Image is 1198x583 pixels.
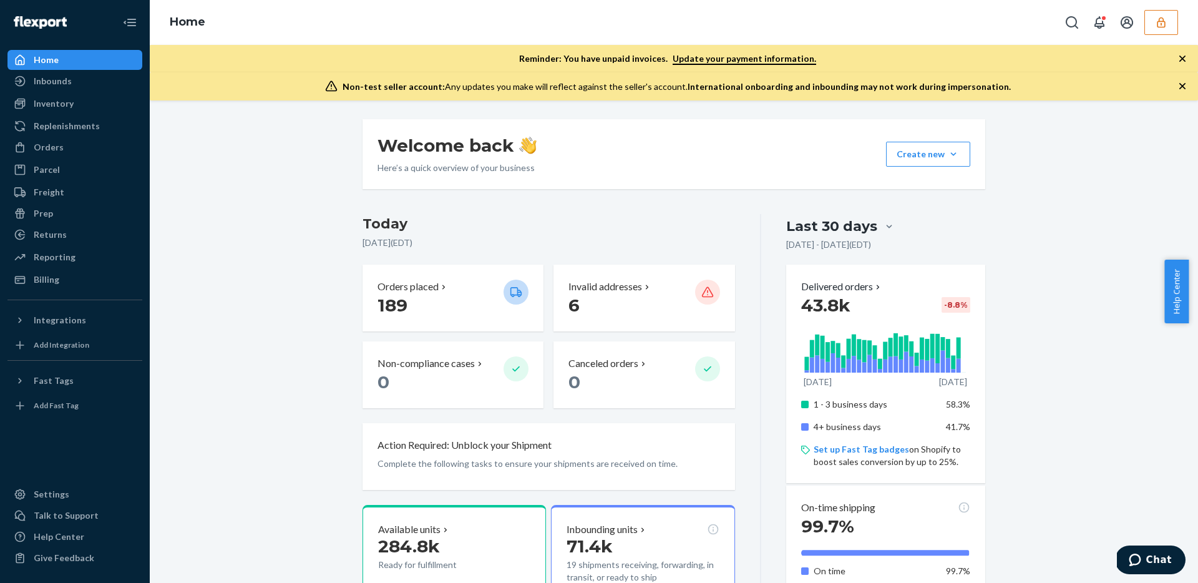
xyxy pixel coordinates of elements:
div: Any updates you make will reflect against the seller's account. [343,81,1011,93]
div: Inventory [34,97,74,110]
a: Inbounds [7,71,142,91]
span: 99.7% [801,516,854,537]
a: Settings [7,484,142,504]
a: Home [7,50,142,70]
button: Open account menu [1114,10,1139,35]
p: Invalid addresses [568,280,642,294]
div: Last 30 days [786,217,877,236]
a: Freight [7,182,142,202]
div: Reporting [34,251,75,263]
span: 58.3% [946,399,970,409]
div: Prep [34,207,53,220]
button: Fast Tags [7,371,142,391]
span: 189 [377,295,407,316]
div: Freight [34,186,64,198]
div: Inbounds [34,75,72,87]
button: Integrations [7,310,142,330]
a: Add Integration [7,335,142,355]
p: Available units [378,522,441,537]
div: Help Center [34,531,84,543]
p: [DATE] [804,376,832,388]
button: Orders placed 189 [363,265,543,331]
a: Prep [7,203,142,223]
p: Inbounding units [567,522,638,537]
a: Returns [7,225,142,245]
p: Orders placed [377,280,439,294]
span: 71.4k [567,536,613,557]
button: Give Feedback [7,548,142,568]
p: Canceled orders [568,356,638,371]
div: Home [34,54,59,66]
span: 0 [377,371,389,393]
p: Complete the following tasks to ensure your shipments are received on time. [377,458,720,470]
p: On-time shipping [801,501,875,515]
div: Talk to Support [34,509,99,522]
a: Add Fast Tag [7,396,142,416]
div: Add Integration [34,340,89,350]
a: Replenishments [7,116,142,136]
div: Give Feedback [34,552,94,564]
h3: Today [363,214,735,234]
span: 284.8k [378,536,440,557]
span: 41.7% [946,421,970,432]
a: Home [170,15,205,29]
img: hand-wave emoji [519,137,537,154]
button: Open notifications [1087,10,1112,35]
span: 0 [568,371,580,393]
p: 1 - 3 business days [814,398,937,411]
img: Flexport logo [14,16,67,29]
p: Action Required: Unblock your Shipment [377,438,552,453]
a: Help Center [7,527,142,547]
div: Integrations [34,314,86,326]
a: Update your payment information. [673,53,816,65]
button: Canceled orders 0 [553,341,734,408]
div: Returns [34,228,67,241]
a: Billing [7,270,142,290]
a: Reporting [7,247,142,267]
div: -8.8 % [942,297,970,313]
ol: breadcrumbs [160,4,215,41]
div: Billing [34,273,59,286]
span: 43.8k [801,295,850,316]
a: Set up Fast Tag badges [814,444,909,454]
p: [DATE] ( EDT ) [363,237,735,249]
button: Open Search Box [1059,10,1084,35]
iframe: Opens a widget where you can chat to one of our agents [1117,546,1186,577]
p: 4+ business days [814,421,937,433]
p: on Shopify to boost sales conversion by up to 25%. [814,443,970,468]
p: Reminder: You have unpaid invoices. [519,52,816,65]
h1: Welcome back [377,134,537,157]
button: Create new [886,142,970,167]
span: 6 [568,295,580,316]
span: Non-test seller account: [343,81,445,92]
span: 99.7% [946,566,970,576]
p: On time [814,565,937,577]
p: [DATE] - [DATE] ( EDT ) [786,238,871,251]
div: Settings [34,488,69,501]
div: Replenishments [34,120,100,132]
a: Parcel [7,160,142,180]
span: International onboarding and inbounding may not work during impersonation. [688,81,1011,92]
button: Close Navigation [117,10,142,35]
button: Invalid addresses 6 [553,265,734,331]
div: Add Fast Tag [34,400,79,411]
button: Non-compliance cases 0 [363,341,543,408]
a: Inventory [7,94,142,114]
p: Non-compliance cases [377,356,475,371]
button: Delivered orders [801,280,883,294]
div: Orders [34,141,64,154]
button: Talk to Support [7,506,142,526]
p: Ready for fulfillment [378,559,494,571]
a: Orders [7,137,142,157]
p: Here’s a quick overview of your business [377,162,537,174]
button: Help Center [1164,260,1189,323]
div: Parcel [34,164,60,176]
div: Fast Tags [34,375,74,387]
p: [DATE] [939,376,967,388]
